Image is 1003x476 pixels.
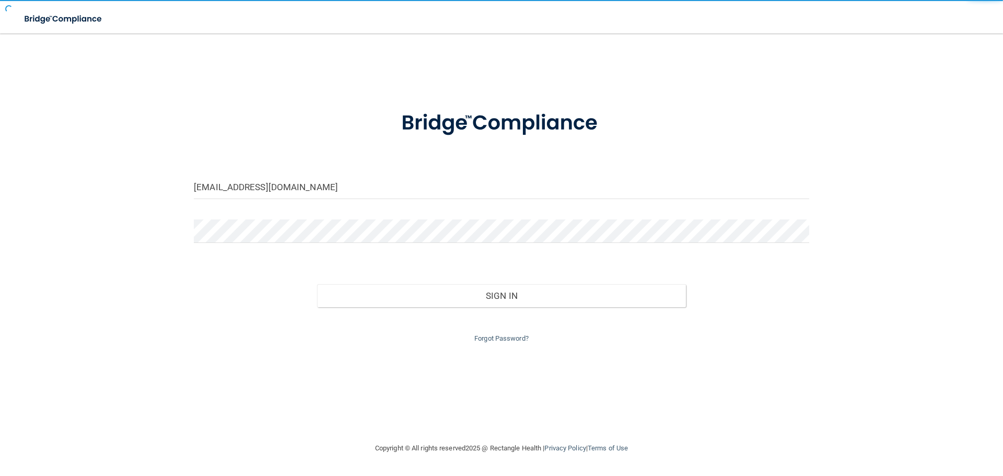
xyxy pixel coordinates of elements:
img: bridge_compliance_login_screen.278c3ca4.svg [380,96,623,150]
a: Terms of Use [588,444,628,452]
a: Forgot Password? [474,334,529,342]
div: Copyright © All rights reserved 2025 @ Rectangle Health | | [311,432,692,465]
button: Sign In [317,284,686,307]
input: Email [194,176,809,199]
img: bridge_compliance_login_screen.278c3ca4.svg [16,8,112,30]
a: Privacy Policy [544,444,586,452]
